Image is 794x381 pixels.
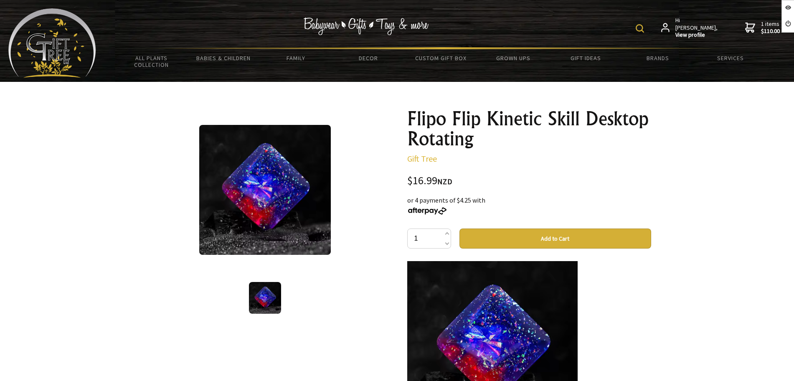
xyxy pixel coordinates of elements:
a: All Plants Collection [115,49,188,74]
a: Brands [622,49,694,67]
a: Family [260,49,332,67]
a: Gift Ideas [549,49,622,67]
a: Hi [PERSON_NAME],View profile [661,17,718,39]
img: Babywear - Gifts - Toys & more [303,18,429,35]
img: product search [636,24,644,33]
span: 1 items [761,20,780,35]
a: Services [694,49,766,67]
button: Add to Cart [459,229,651,249]
a: Babies & Children [188,49,260,67]
a: 1 items$110.00 [745,17,780,39]
h1: Flipo Flip Kinetic Skill Desktop Rotating [407,109,651,149]
img: Flipo Flip Kinetic Skill Desktop Rotating [249,282,281,314]
a: Custom Gift Box [405,49,477,67]
a: Grown Ups [477,49,549,67]
strong: $110.00 [761,28,780,35]
img: Flipo Flip Kinetic Skill Desktop Rotating [199,125,331,255]
span: Hi [PERSON_NAME], [675,17,718,39]
img: Afterpay [407,207,447,215]
strong: View profile [675,31,718,39]
img: Babyware - Gifts - Toys and more... [8,8,96,78]
span: NZD [437,177,452,186]
div: $16.99 [407,175,651,187]
div: or 4 payments of $4.25 with [407,195,651,215]
a: Gift Tree [407,153,437,164]
a: Decor [332,49,404,67]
